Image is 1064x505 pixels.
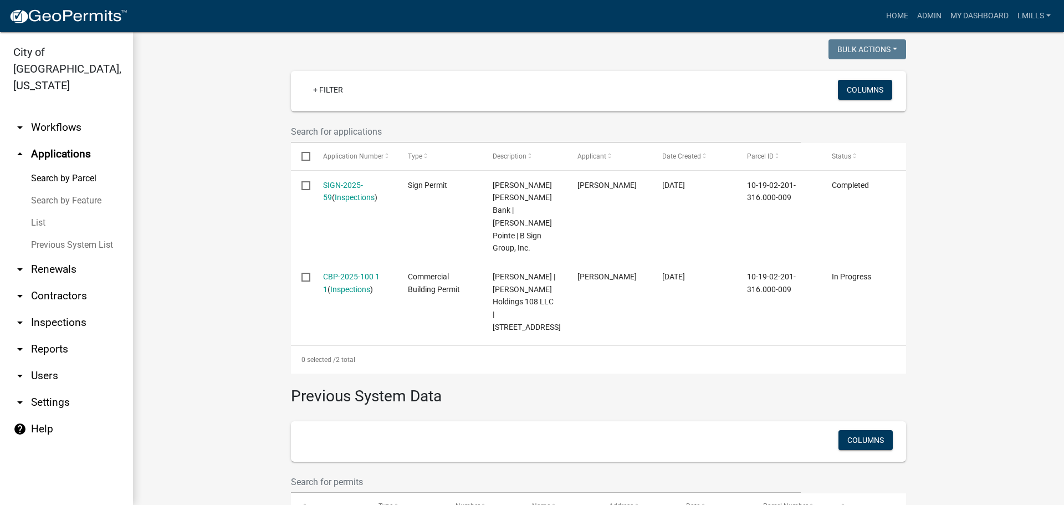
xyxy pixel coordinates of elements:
[13,396,27,409] i: arrow_drop_down
[577,272,637,281] span: James Hillard
[291,143,312,170] datatable-header-cell: Select
[567,143,652,170] datatable-header-cell: Applicant
[838,80,892,100] button: Columns
[13,369,27,382] i: arrow_drop_down
[832,152,851,160] span: Status
[13,316,27,329] i: arrow_drop_down
[408,181,447,190] span: Sign Permit
[577,181,637,190] span: Laura Johnston
[13,121,27,134] i: arrow_drop_down
[408,272,460,294] span: Commercial Building Permit
[13,263,27,276] i: arrow_drop_down
[652,143,736,170] datatable-header-cell: Date Created
[913,6,946,27] a: Admin
[323,181,363,202] a: SIGN-2025-59
[662,272,685,281] span: 06/30/2025
[408,152,422,160] span: Type
[323,272,380,294] a: CBP-2025-100 1 1
[662,152,701,160] span: Date Created
[946,6,1013,27] a: My Dashboard
[577,152,606,160] span: Applicant
[832,272,871,281] span: In Progress
[397,143,482,170] datatable-header-cell: Type
[838,430,893,450] button: Columns
[291,120,801,143] input: Search for applications
[493,181,552,253] span: JP Morgan Chase Bank | Vissing Pointe | B Sign Group, Inc.
[301,356,336,364] span: 0 selected /
[828,39,906,59] button: Bulk Actions
[821,143,906,170] datatable-header-cell: Status
[482,143,567,170] datatable-header-cell: Description
[304,80,352,100] a: + Filter
[323,152,383,160] span: Application Number
[736,143,821,170] datatable-header-cell: Parcel ID
[882,6,913,27] a: Home
[291,374,906,408] h3: Previous System Data
[291,346,906,374] div: 2 total
[13,422,27,436] i: help
[493,152,526,160] span: Description
[13,343,27,356] i: arrow_drop_down
[335,193,375,202] a: Inspections
[1013,6,1055,27] a: lmills
[747,152,774,160] span: Parcel ID
[323,179,387,205] div: ( )
[13,147,27,161] i: arrow_drop_up
[312,143,397,170] datatable-header-cell: Application Number
[747,272,796,294] span: 10-19-02-201-316.000-009
[330,285,370,294] a: Inspections
[13,289,27,303] i: arrow_drop_down
[747,181,796,202] span: 10-19-02-201-316.000-009
[493,272,561,331] span: James Hillard | Hogan Holdings 108 LLC | 3414 East 10th street
[662,181,685,190] span: 09/16/2025
[291,471,801,493] input: Search for permits
[323,271,387,296] div: ( )
[832,181,869,190] span: Completed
